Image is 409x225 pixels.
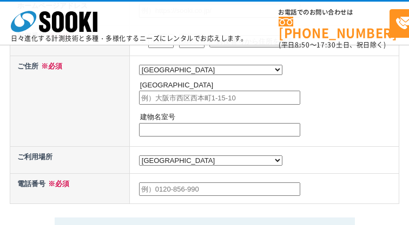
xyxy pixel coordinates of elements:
span: 17:30 [316,40,336,50]
select: /* 20250204 MOD ↑ */ /* 20241122 MOD ↑ */ [139,155,282,166]
th: ご利用場所 [10,147,130,174]
span: 8:50 [295,40,310,50]
input: 例）0120-856-990 [139,182,300,196]
p: [GEOGRAPHIC_DATA] [140,80,397,91]
th: 電話番号 [10,173,130,203]
a: [PHONE_NUMBER] [279,17,390,39]
span: (平日 ～ 土日、祝日除く) [279,40,386,50]
p: 建物名室号 [140,112,397,123]
span: お電話でのお問い合わせは [279,9,390,16]
span: ※必須 [38,62,62,70]
th: ご住所 [10,56,130,146]
span: ※必須 [45,180,69,188]
input: 例）大阪市西区西本町1-15-10 [139,91,300,105]
p: 日々進化する計測技術と多種・多様化するニーズにレンタルでお応えします。 [11,35,248,42]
